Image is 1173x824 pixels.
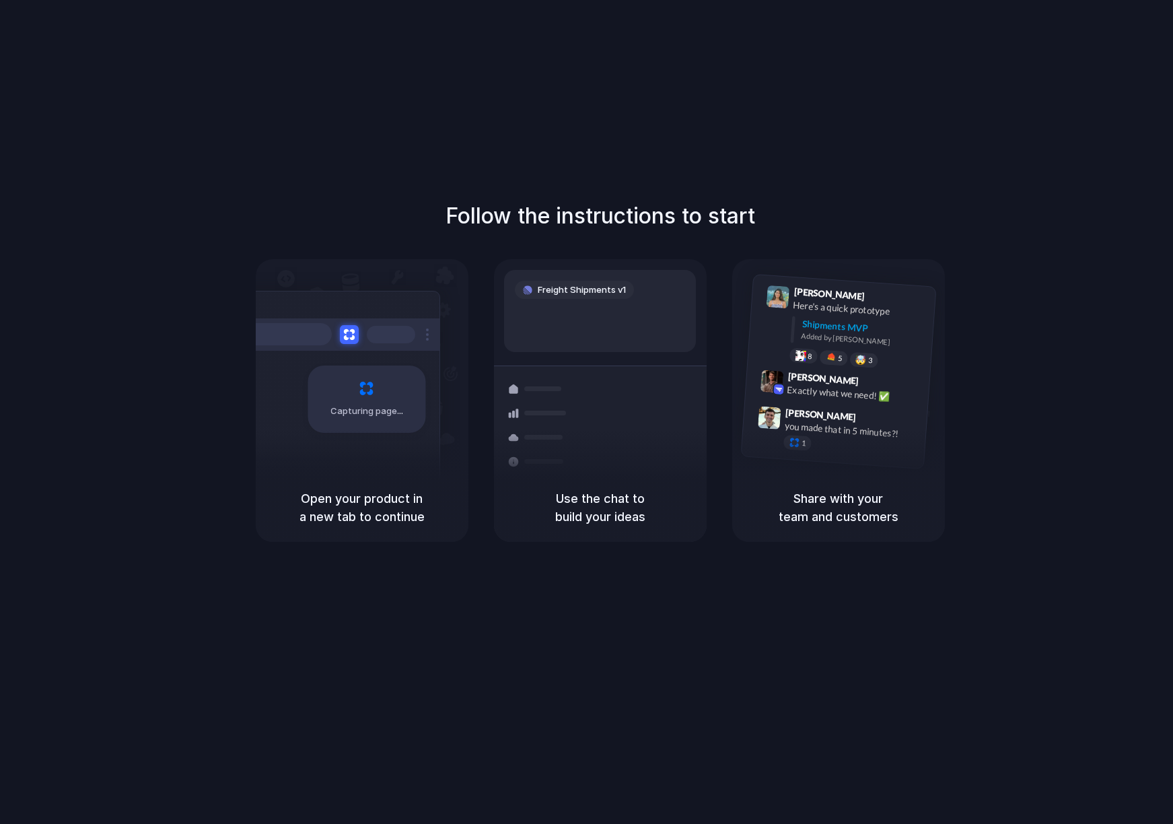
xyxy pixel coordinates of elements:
span: Freight Shipments v1 [538,283,626,297]
span: 3 [867,357,872,364]
div: you made that in 5 minutes?! [784,419,919,442]
div: Added by [PERSON_NAME] [801,331,925,350]
span: [PERSON_NAME] [793,284,865,304]
h5: Use the chat to build your ideas [510,489,690,526]
span: 9:47 AM [860,411,888,427]
div: Exactly what we need! ✅ [787,382,921,405]
span: [PERSON_NAME] [787,369,859,388]
div: Here's a quick prototype [792,298,927,320]
span: 5 [837,355,842,362]
h5: Share with your team and customers [748,489,929,526]
div: Shipments MVP [802,316,926,339]
div: 🤯 [855,355,866,365]
h1: Follow the instructions to start [446,200,755,232]
span: 9:41 AM [868,290,896,306]
span: Capturing page [330,405,405,418]
h5: Open your product in a new tab to continue [272,489,452,526]
span: 9:42 AM [862,375,890,391]
span: 1 [801,440,806,447]
span: 8 [807,352,812,359]
span: [PERSON_NAME] [785,405,856,424]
